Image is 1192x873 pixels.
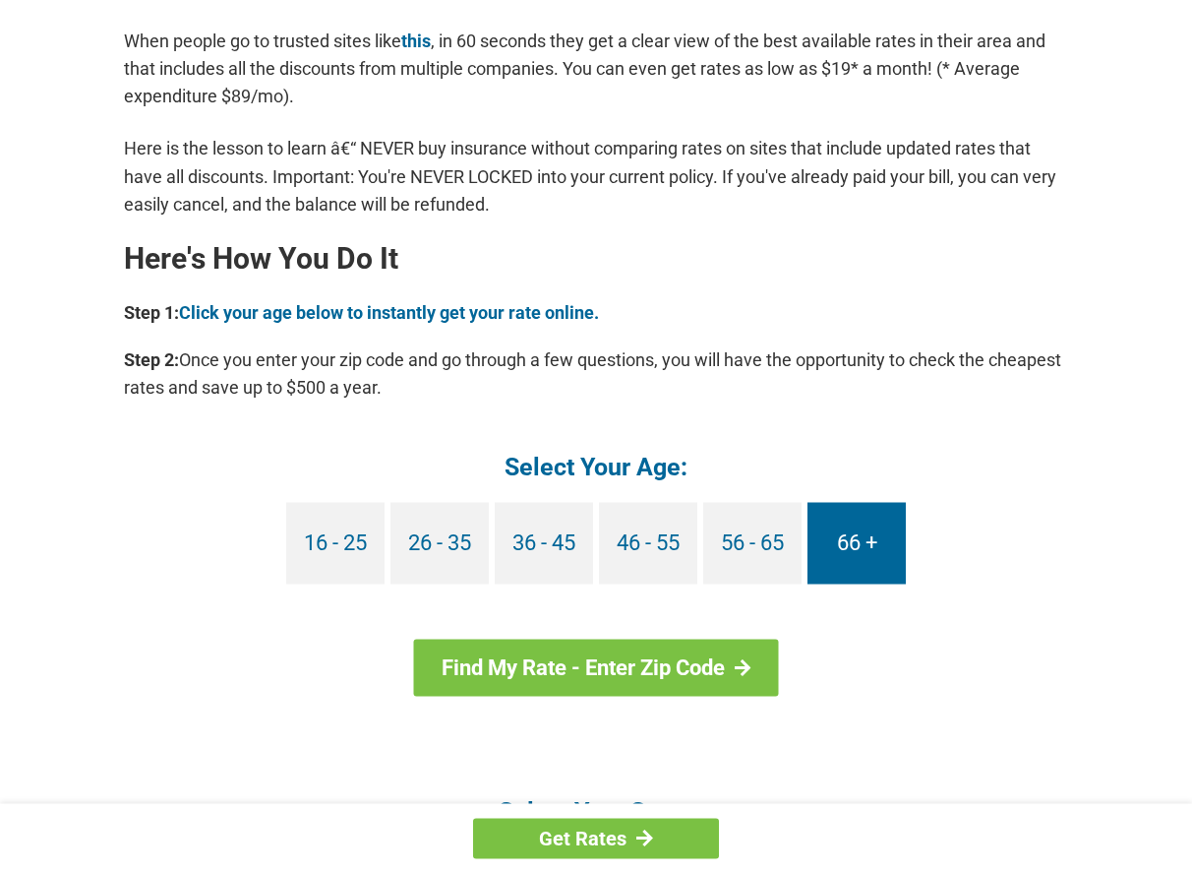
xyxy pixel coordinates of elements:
[807,502,906,584] a: 66 +
[599,502,697,584] a: 46 - 55
[124,134,1068,217] p: Here is the lesson to learn â€“ NEVER buy insurance without comparing rates on sites that include...
[124,301,179,322] b: Step 1:
[390,502,489,584] a: 26 - 35
[124,794,1068,827] h4: Select Your State:
[286,502,385,584] a: 16 - 25
[124,450,1068,482] h4: Select Your Age:
[179,301,599,322] a: Click your age below to instantly get your rate online.
[124,348,179,369] b: Step 2:
[703,502,802,584] a: 56 - 65
[124,27,1068,109] p: When people go to trusted sites like , in 60 seconds they get a clear view of the best available ...
[414,639,779,696] a: Find My Rate - Enter Zip Code
[124,242,1068,274] h2: Here's How You Do It
[124,345,1068,401] p: Once you enter your zip code and go through a few questions, you will have the opportunity to che...
[401,30,431,50] a: this
[473,818,719,858] a: Get Rates
[495,502,593,584] a: 36 - 45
